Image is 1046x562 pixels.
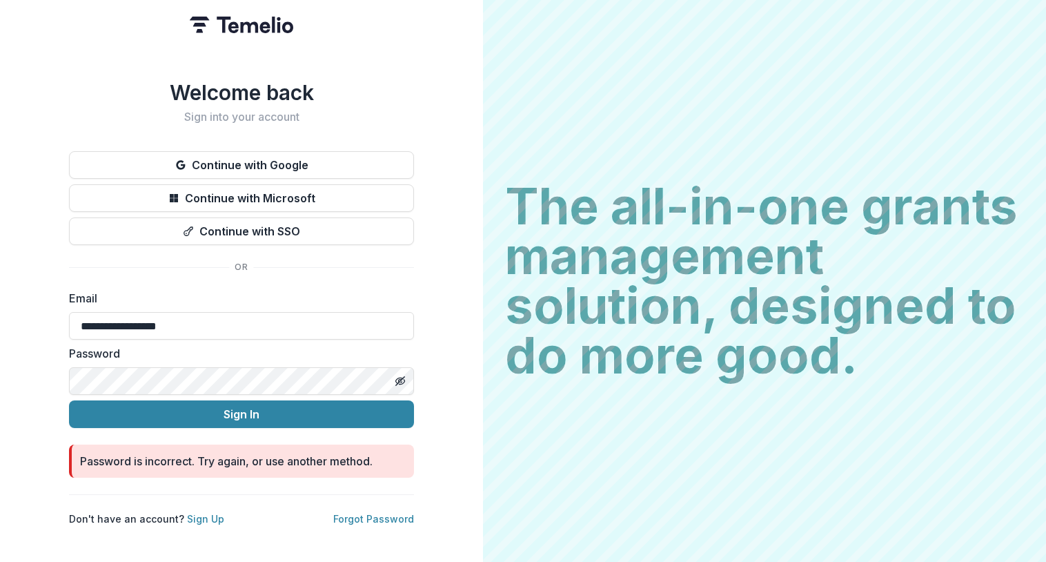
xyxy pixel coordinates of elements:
[69,184,414,212] button: Continue with Microsoft
[69,512,224,526] p: Don't have an account?
[333,513,414,525] a: Forgot Password
[69,151,414,179] button: Continue with Google
[389,370,411,392] button: Toggle password visibility
[190,17,293,33] img: Temelio
[69,290,406,307] label: Email
[69,110,414,124] h2: Sign into your account
[69,400,414,428] button: Sign In
[69,80,414,105] h1: Welcome back
[69,217,414,245] button: Continue with SSO
[80,453,373,469] div: Password is incorrect. Try again, or use another method.
[187,513,224,525] a: Sign Up
[69,345,406,362] label: Password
